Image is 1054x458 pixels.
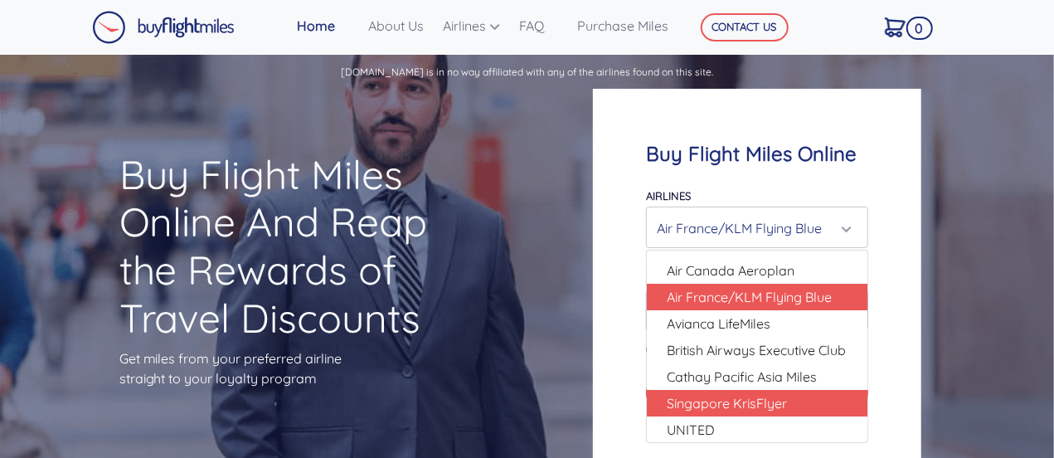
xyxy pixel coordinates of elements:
img: Buy Flight Miles Logo [92,11,235,44]
h1: Buy Flight Miles Online And Reap the Rewards of Travel Discounts [119,151,461,342]
a: About Us [362,9,436,42]
span: Cathay Pacific Asia Miles [667,367,817,387]
a: FAQ [512,9,571,42]
span: Avianca LifeMiles [667,314,770,334]
div: Air France/KLM Flying Blue [657,212,848,244]
span: Air France/KLM Flying Blue [667,287,832,307]
span: UNITED [667,420,715,440]
a: Buy Flight Miles Logo [92,7,235,48]
p: Get miles from your preferred airline straight to your loyalty program [119,348,461,388]
h4: Buy Flight Miles Online [646,142,868,166]
span: 0 [906,17,933,40]
button: CONTACT US [701,13,789,41]
a: Airlines [436,9,512,42]
a: 0 [878,9,929,44]
a: Home [290,9,362,42]
span: British Airways Executive Club [667,340,846,360]
button: Air France/KLM Flying Blue [646,207,868,248]
a: Purchase Miles [571,9,675,42]
span: Singapore KrisFlyer [667,393,787,413]
img: Cart [885,17,906,37]
label: Airlines [646,189,691,202]
span: Air Canada Aeroplan [667,261,794,280]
